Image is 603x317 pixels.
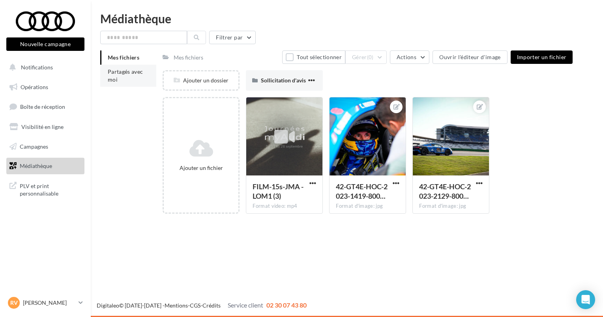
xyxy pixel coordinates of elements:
div: Ajouter un fichier [167,164,235,172]
button: Nouvelle campagne [6,37,84,51]
a: Digitaleo [97,302,119,309]
button: Ouvrir l'éditeur d'image [433,50,507,64]
a: Crédits [202,302,221,309]
button: Actions [390,50,429,64]
button: Importer un fichier [511,50,573,64]
button: Tout sélectionner [282,50,345,64]
span: Sollicitation d'avis [261,77,306,84]
span: Boîte de réception [20,103,65,110]
a: PLV et print personnalisable [5,177,86,201]
div: Open Intercom Messenger [576,290,595,309]
div: Ajouter un dossier [164,76,238,84]
span: Visibilité en ligne [21,123,64,130]
a: Opérations [5,79,86,95]
a: Boîte de réception [5,98,86,115]
button: Gérer(0) [345,50,387,64]
a: CGS [190,302,200,309]
span: Partagés avec moi [108,68,143,83]
button: Notifications [5,59,83,76]
span: PLV et print personnalisable [20,181,81,198]
a: Campagnes [5,138,86,155]
span: Service client [228,301,263,309]
span: (0) [367,54,374,60]
span: 42-GT4E-HOC-2023-2129-800x534 [419,182,471,200]
span: 02 30 07 43 80 [266,301,307,309]
span: © [DATE]-[DATE] - - - [97,302,307,309]
span: Opérations [21,84,48,90]
a: RV [PERSON_NAME] [6,295,84,310]
div: Format video: mp4 [253,203,316,210]
a: Médiathèque [5,158,86,174]
p: [PERSON_NAME] [23,299,75,307]
span: 42-GT4E-HOC-2023-1419-800x533 [336,182,388,200]
a: Mentions [165,302,188,309]
span: Actions [397,54,416,60]
div: Mes fichiers [174,54,203,62]
div: Médiathèque [100,13,594,24]
span: FILM-15s-JMA - LOM1 (3) [253,182,303,200]
span: Importer un fichier [517,54,567,60]
span: Campagnes [20,143,48,149]
div: Format d'image: jpg [419,203,483,210]
button: Filtrer par [209,31,256,44]
div: Format d'image: jpg [336,203,399,210]
span: Médiathèque [20,162,52,169]
span: Mes fichiers [108,54,139,61]
a: Visibilité en ligne [5,119,86,135]
span: Notifications [21,64,53,71]
span: RV [10,299,18,307]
